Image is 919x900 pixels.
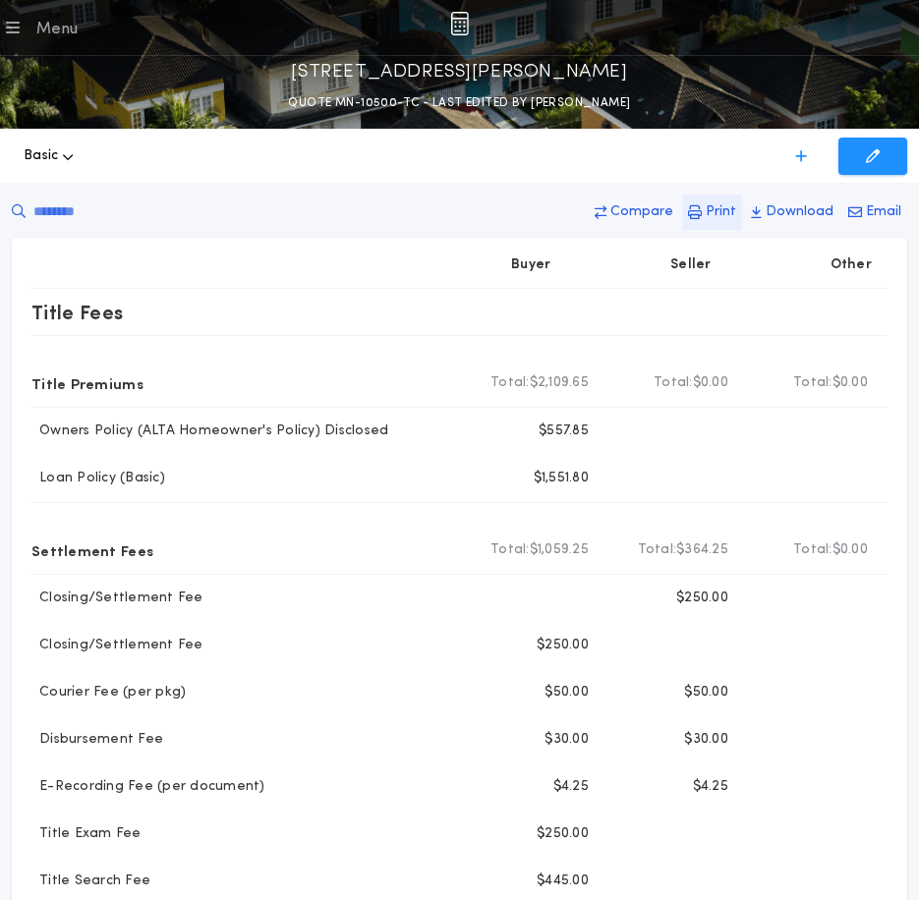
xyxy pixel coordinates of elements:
[842,195,907,230] button: Email
[793,373,833,393] b: Total:
[35,18,78,41] div: Menu
[31,367,144,399] p: Title Premiums
[291,56,627,87] p: [STREET_ADDRESS][PERSON_NAME]
[31,469,165,488] p: Loan Policy (Basic)
[833,540,868,560] span: $0.00
[545,683,589,703] p: $50.00
[31,422,388,441] p: Owners Policy (ALTA Homeowner's Policy) Disclosed
[793,540,833,560] b: Total:
[610,202,673,222] p: Compare
[450,12,469,35] img: img
[511,255,550,275] p: Buyer
[31,589,203,608] p: Closing/Settlement Fee
[24,125,74,188] button: Basic
[31,297,124,328] p: Title Fees
[745,195,839,230] button: Download
[682,195,742,230] button: Print
[766,202,833,222] p: Download
[831,255,872,275] p: Other
[537,636,589,655] p: $250.00
[654,373,693,393] b: Total:
[288,93,630,113] p: QUOTE MN-10500-TC - LAST EDITED BY [PERSON_NAME]
[31,636,203,655] p: Closing/Settlement Fee
[833,373,868,393] span: $0.00
[490,373,530,393] b: Total:
[31,824,142,844] p: Title Exam Fee
[638,540,677,560] b: Total:
[530,540,589,560] span: $1,059.25
[539,422,589,441] p: $557.85
[553,777,589,797] p: $4.25
[693,777,728,797] p: $4.25
[693,373,728,393] span: $0.00
[530,373,589,393] span: $2,109.65
[31,683,186,703] p: Courier Fee (per pkg)
[31,730,163,750] p: Disbursement Fee
[534,469,589,488] p: $1,551.80
[24,146,58,166] span: Basic
[31,872,150,891] p: Title Search Fee
[684,683,728,703] p: $50.00
[670,255,712,275] p: Seller
[589,195,679,230] button: Compare
[537,872,589,891] p: $445.00
[31,777,265,797] p: E-Recording Fee (per document)
[706,202,736,222] p: Print
[537,824,589,844] p: $250.00
[676,540,728,560] span: $364.25
[676,589,728,608] p: $250.00
[684,730,728,750] p: $30.00
[866,202,901,222] p: Email
[490,540,530,560] b: Total:
[545,730,589,750] p: $30.00
[31,534,153,566] p: Settlement Fees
